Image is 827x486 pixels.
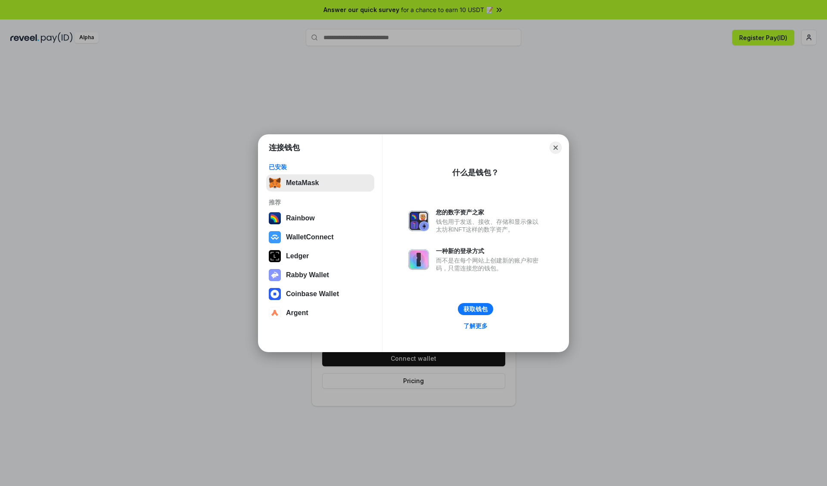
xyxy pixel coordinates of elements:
[463,305,488,313] div: 获取钱包
[408,210,429,231] img: svg+xml,%3Csvg%20xmlns%3D%22http%3A%2F%2Fwww.w3.org%2F2000%2Fsvg%22%20fill%3D%22none%22%20viewBox...
[408,249,429,270] img: svg+xml,%3Csvg%20xmlns%3D%22http%3A%2F%2Fwww.w3.org%2F2000%2Fsvg%22%20fill%3D%22none%22%20viewBox...
[266,210,374,227] button: Rainbow
[436,257,543,272] div: 而不是在每个网站上创建新的账户和密码，只需连接您的钱包。
[269,212,281,224] img: svg+xml,%3Csvg%20width%3D%22120%22%20height%3D%22120%22%20viewBox%3D%220%200%20120%20120%22%20fil...
[286,252,309,260] div: Ledger
[266,266,374,284] button: Rabby Wallet
[269,177,281,189] img: svg+xml,%3Csvg%20fill%3D%22none%22%20height%3D%2233%22%20viewBox%3D%220%200%2035%2033%22%20width%...
[269,142,300,153] h1: 连接钱包
[436,247,543,255] div: 一种新的登录方式
[266,304,374,322] button: Argent
[458,303,493,315] button: 获取钱包
[269,250,281,262] img: svg+xml,%3Csvg%20xmlns%3D%22http%3A%2F%2Fwww.w3.org%2F2000%2Fsvg%22%20width%3D%2228%22%20height%3...
[266,285,374,303] button: Coinbase Wallet
[286,290,339,298] div: Coinbase Wallet
[286,233,334,241] div: WalletConnect
[286,214,315,222] div: Rainbow
[286,179,319,187] div: MetaMask
[286,309,308,317] div: Argent
[550,142,562,154] button: Close
[269,163,372,171] div: 已安装
[269,231,281,243] img: svg+xml,%3Csvg%20width%3D%2228%22%20height%3D%2228%22%20viewBox%3D%220%200%2028%2028%22%20fill%3D...
[452,167,499,178] div: 什么是钱包？
[436,208,543,216] div: 您的数字资产之家
[286,271,329,279] div: Rabby Wallet
[269,307,281,319] img: svg+xml,%3Csvg%20width%3D%2228%22%20height%3D%2228%22%20viewBox%3D%220%200%2028%2028%22%20fill%3D...
[436,218,543,233] div: 钱包用于发送、接收、存储和显示像以太坊和NFT这样的数字资产。
[269,198,372,206] div: 推荐
[266,174,374,192] button: MetaMask
[266,229,374,246] button: WalletConnect
[458,320,493,331] a: 了解更多
[269,269,281,281] img: svg+xml,%3Csvg%20xmlns%3D%22http%3A%2F%2Fwww.w3.org%2F2000%2Fsvg%22%20fill%3D%22none%22%20viewBox...
[266,248,374,265] button: Ledger
[463,322,488,330] div: 了解更多
[269,288,281,300] img: svg+xml,%3Csvg%20width%3D%2228%22%20height%3D%2228%22%20viewBox%3D%220%200%2028%2028%22%20fill%3D...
